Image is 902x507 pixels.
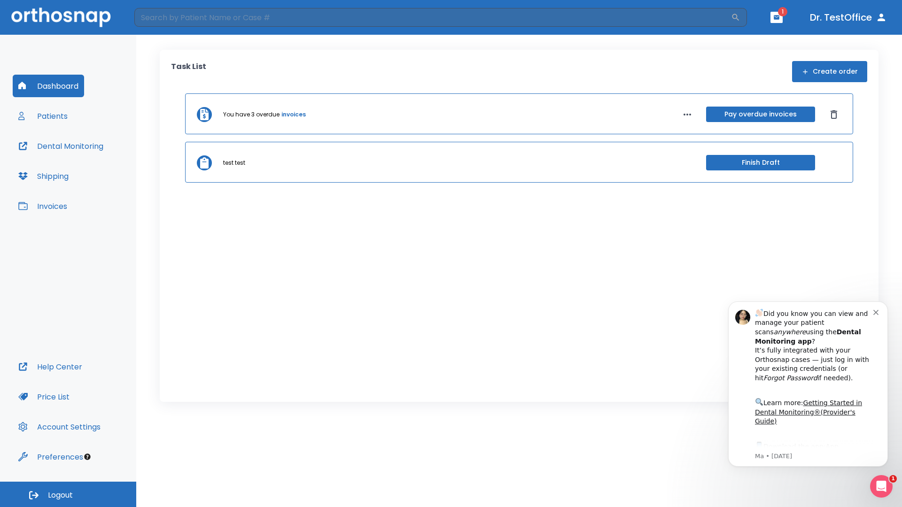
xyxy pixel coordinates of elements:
[889,475,897,483] span: 1
[792,61,867,82] button: Create order
[223,159,245,167] p: test test
[134,8,731,27] input: Search by Patient Name or Case #
[83,453,92,461] div: Tooltip anchor
[870,475,893,498] iframe: Intercom live chat
[778,7,787,16] span: 1
[281,110,306,119] a: invoices
[11,8,111,27] img: Orthosnap
[826,107,841,122] button: Dismiss
[13,135,109,157] button: Dental Monitoring
[706,155,815,170] button: Finish Draft
[13,385,75,408] button: Price List
[13,446,89,468] button: Preferences
[13,195,73,217] button: Invoices
[714,290,902,502] iframe: Intercom notifications message
[48,490,73,500] span: Logout
[806,9,891,26] button: Dr. TestOffice
[13,105,73,127] button: Patients
[13,415,106,438] button: Account Settings
[13,355,88,378] button: Help Center
[223,110,280,119] p: You have 3 overdue
[13,75,84,97] button: Dashboard
[13,165,74,187] button: Shipping
[171,61,206,82] p: Task List
[706,107,815,122] button: Pay overdue invoices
